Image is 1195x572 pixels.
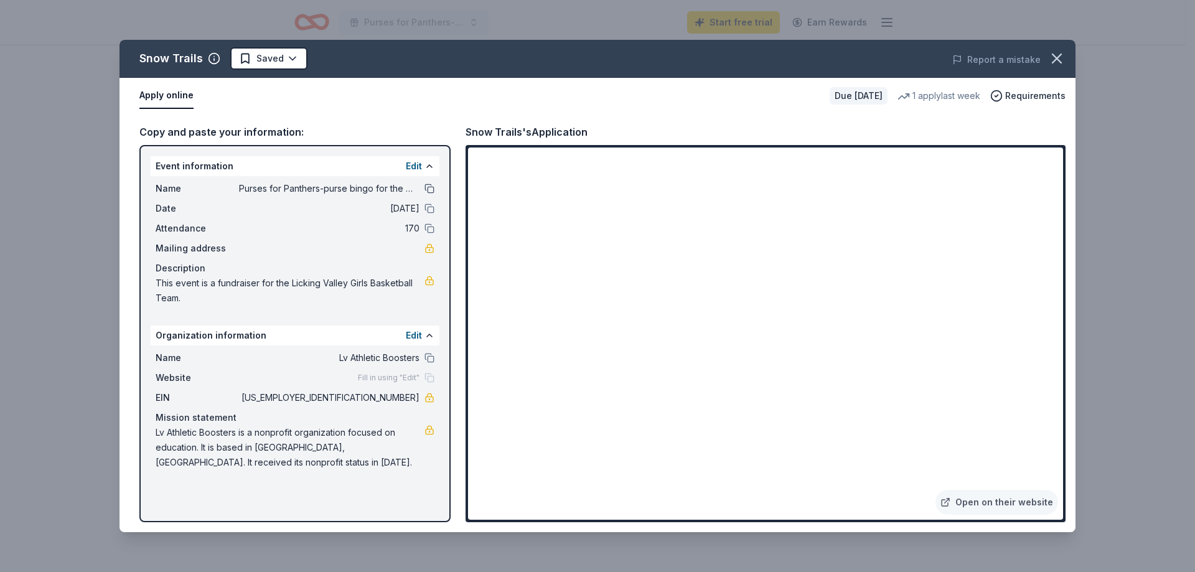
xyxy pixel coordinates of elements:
span: Name [156,181,239,196]
button: Edit [406,328,422,343]
button: Saved [230,47,307,70]
button: Apply online [139,83,194,109]
span: Lv Athletic Boosters [239,350,419,365]
span: Mailing address [156,241,239,256]
span: Name [156,350,239,365]
div: Organization information [151,326,439,345]
span: Purses for Panthers-purse bingo for the women of our community thanking them for inspiring [DEMOG... [239,181,419,196]
button: Edit [406,159,422,174]
span: EIN [156,390,239,405]
span: Saved [256,51,284,66]
span: [DATE] [239,201,419,216]
div: 1 apply last week [897,88,980,103]
div: Event information [151,156,439,176]
button: Report a mistake [952,52,1041,67]
span: This event is a fundraiser for the Licking Valley Girls Basketball Team. [156,276,424,306]
button: Requirements [990,88,1066,103]
div: Description [156,261,434,276]
span: Website [156,370,239,385]
span: Lv Athletic Boosters is a nonprofit organization focused on education. It is based in [GEOGRAPHIC... [156,425,424,470]
div: Copy and paste your information: [139,124,451,140]
div: Due [DATE] [830,87,888,105]
span: Attendance [156,221,239,236]
a: Open on their website [935,490,1058,515]
span: Requirements [1005,88,1066,103]
div: Snow Trails [139,49,203,68]
span: [US_EMPLOYER_IDENTIFICATION_NUMBER] [239,390,419,405]
span: Date [156,201,239,216]
div: Mission statement [156,410,434,425]
span: 170 [239,221,419,236]
div: Snow Trails's Application [466,124,588,140]
span: Fill in using "Edit" [358,373,419,383]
